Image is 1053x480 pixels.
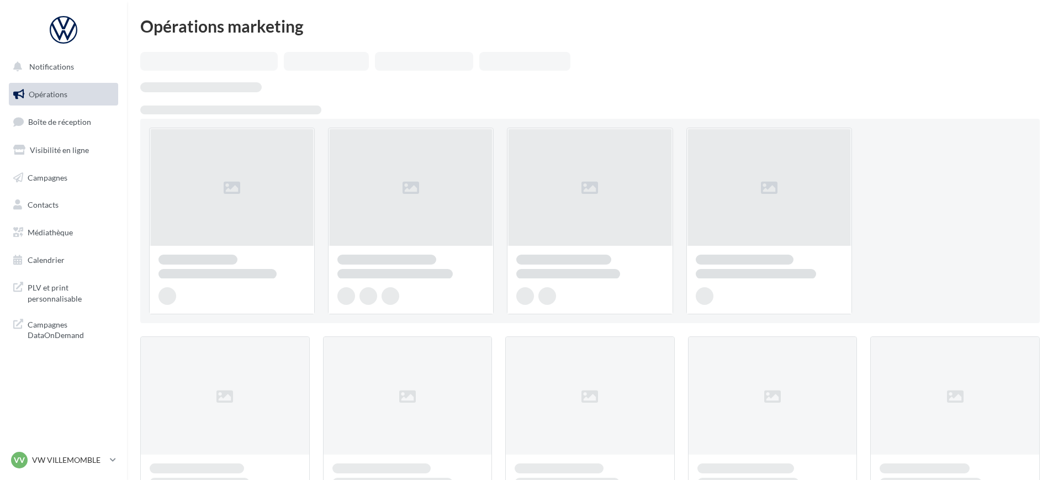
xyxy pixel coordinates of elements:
[7,139,120,162] a: Visibilité en ligne
[7,276,120,308] a: PLV et print personnalisable
[28,317,114,341] span: Campagnes DataOnDemand
[7,166,120,189] a: Campagnes
[7,249,120,272] a: Calendrier
[30,145,89,155] span: Visibilité en ligne
[14,455,25,466] span: VV
[7,193,120,217] a: Contacts
[28,117,91,126] span: Boîte de réception
[28,228,73,237] span: Médiathèque
[140,18,1040,34] div: Opérations marketing
[7,110,120,134] a: Boîte de réception
[28,172,67,182] span: Campagnes
[7,221,120,244] a: Médiathèque
[29,89,67,99] span: Opérations
[9,450,118,471] a: VV VW VILLEMOMBLE
[7,83,120,106] a: Opérations
[7,55,116,78] button: Notifications
[29,62,74,71] span: Notifications
[7,313,120,345] a: Campagnes DataOnDemand
[28,280,114,304] span: PLV et print personnalisable
[28,255,65,265] span: Calendrier
[28,200,59,209] span: Contacts
[32,455,105,466] p: VW VILLEMOMBLE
